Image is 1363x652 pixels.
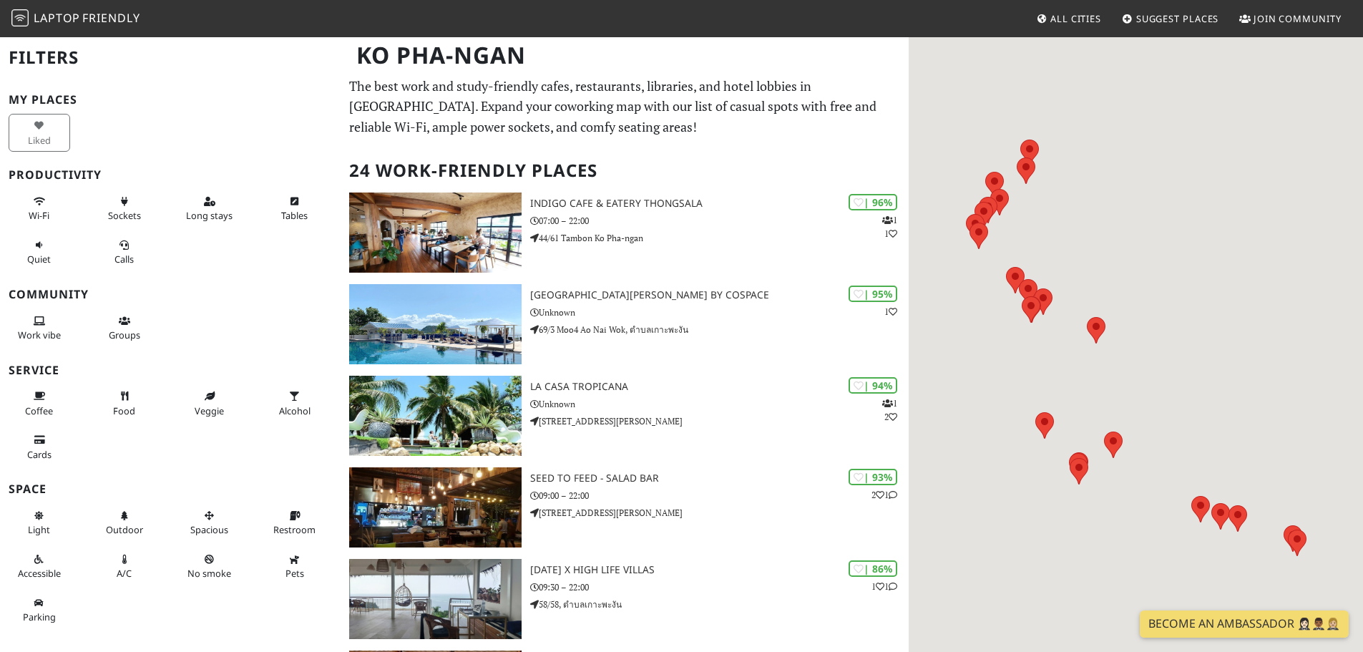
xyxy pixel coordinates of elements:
p: Unknown [530,306,909,319]
p: 1 1 [882,213,897,240]
img: La Casa Tropicana [349,376,522,456]
a: Indigo Cafe & Eatery Thongsala | 96% 11 Indigo Cafe & Eatery Thongsala 07:00 – 22:00 44/61 Tambon... [341,193,909,273]
span: Coffee [25,404,53,417]
button: Alcohol [264,384,326,422]
p: Unknown [530,397,909,411]
img: Baan Jai Dee Resort by Cospace [349,284,522,364]
span: Alcohol [279,404,311,417]
img: LaptopFriendly [11,9,29,26]
button: Parking [9,591,70,629]
button: Food [94,384,155,422]
button: Tables [264,190,326,228]
span: Long stays [186,209,233,222]
button: A/C [94,548,155,585]
h1: Ko Pha-Ngan [345,36,906,75]
p: 1 2 [882,396,897,424]
span: Friendly [82,10,140,26]
span: Credit cards [27,448,52,461]
img: Indigo Cafe & Eatery Thongsala [349,193,522,273]
a: Tomorrow X High Life Villas | 86% 11 [DATE] X High Life Villas 09:30 – 22:00 58/58, ตำบลเกาะพะงัน [341,559,909,639]
span: Laptop [34,10,80,26]
img: Tomorrow X High Life Villas [349,559,522,639]
span: Outdoor area [106,523,143,536]
img: Seed To Feed - Salad Bar [349,467,522,548]
p: 09:30 – 22:00 [530,580,909,594]
button: Outdoor [94,504,155,542]
a: Become an Ambassador 🤵🏻‍♀️🤵🏾‍♂️🤵🏼‍♀️ [1140,610,1349,638]
span: Suggest Places [1136,12,1219,25]
button: Restroom [264,504,326,542]
h3: La Casa Tropicana [530,381,909,393]
p: 44/61 Tambon Ko Pha-ngan [530,231,909,245]
button: Accessible [9,548,70,585]
button: Long stays [179,190,240,228]
h3: Indigo Cafe & Eatery Thongsala [530,198,909,210]
span: People working [18,329,61,341]
button: Light [9,504,70,542]
span: Natural light [28,523,50,536]
h3: Space [9,482,332,496]
a: La Casa Tropicana | 94% 12 La Casa Tropicana Unknown [STREET_ADDRESS][PERSON_NAME] [341,376,909,456]
button: Cards [9,428,70,466]
button: Groups [94,309,155,347]
span: Power sockets [108,209,141,222]
div: | 95% [849,286,897,302]
span: Stable Wi-Fi [29,209,49,222]
h3: [GEOGRAPHIC_DATA][PERSON_NAME] by Cospace [530,289,909,301]
h3: Community [9,288,332,301]
p: 1 1 [871,580,897,593]
span: Veggie [195,404,224,417]
p: 1 [884,305,897,318]
h3: Seed To Feed - Salad Bar [530,472,909,485]
p: The best work and study-friendly cafes, restaurants, libraries, and hotel lobbies in [GEOGRAPHIC_... [349,76,900,137]
div: | 93% [849,469,897,485]
div: | 96% [849,194,897,210]
button: No smoke [179,548,240,585]
span: Join Community [1254,12,1342,25]
p: 58/58, ตำบลเกาะพะงัน [530,598,909,611]
span: Restroom [273,523,316,536]
span: Smoke free [187,567,231,580]
span: Air conditioned [117,567,132,580]
h3: My Places [9,93,332,107]
a: Seed To Feed - Salad Bar | 93% 21 Seed To Feed - Salad Bar 09:00 – 22:00 [STREET_ADDRESS][PERSON_... [341,467,909,548]
span: Pet friendly [285,567,304,580]
button: Spacious [179,504,240,542]
h2: Filters [9,36,332,79]
span: Video/audio calls [114,253,134,266]
button: Quiet [9,233,70,271]
h3: Service [9,364,332,377]
span: Spacious [190,523,228,536]
p: [STREET_ADDRESS][PERSON_NAME] [530,506,909,520]
a: Join Community [1233,6,1347,31]
button: Work vibe [9,309,70,347]
p: 69/3 Moo4 Ao Nai Wok, ตำบลเกาะพะงัน [530,323,909,336]
div: | 86% [849,560,897,577]
button: Calls [94,233,155,271]
p: 2 1 [871,488,897,502]
span: Food [113,404,135,417]
p: [STREET_ADDRESS][PERSON_NAME] [530,414,909,428]
button: Veggie [179,384,240,422]
h3: Productivity [9,168,332,182]
span: Quiet [27,253,51,266]
div: | 94% [849,377,897,394]
span: Parking [23,610,56,623]
button: Sockets [94,190,155,228]
span: All Cities [1050,12,1101,25]
h2: 24 Work-Friendly Places [349,149,900,193]
p: 07:00 – 22:00 [530,214,909,228]
a: All Cities [1030,6,1107,31]
h3: [DATE] X High Life Villas [530,564,909,576]
button: Wi-Fi [9,190,70,228]
p: 09:00 – 22:00 [530,489,909,502]
a: Baan Jai Dee Resort by Cospace | 95% 1 [GEOGRAPHIC_DATA][PERSON_NAME] by Cospace Unknown 69/3 Moo... [341,284,909,364]
a: LaptopFriendly LaptopFriendly [11,6,140,31]
span: Work-friendly tables [281,209,308,222]
button: Coffee [9,384,70,422]
a: Suggest Places [1116,6,1225,31]
span: Accessible [18,567,61,580]
button: Pets [264,548,326,585]
span: Group tables [109,329,140,341]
